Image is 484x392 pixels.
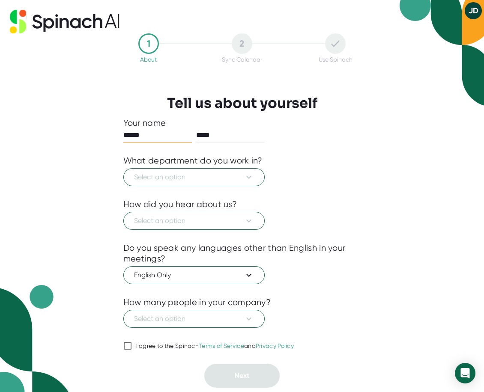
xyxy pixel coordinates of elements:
[222,56,262,63] div: Sync Calendar
[256,342,294,349] a: Privacy Policy
[235,371,249,380] span: Next
[138,33,159,54] div: 1
[123,297,271,308] div: How many people in your company?
[134,314,254,324] span: Select an option
[123,243,361,264] div: Do you speak any languages other than English in your meetings?
[204,364,280,388] button: Next
[123,199,237,210] div: How did you hear about us?
[123,168,265,186] button: Select an option
[455,363,475,383] div: Open Intercom Messenger
[167,95,317,111] h3: Tell us about yourself
[232,33,252,54] div: 2
[134,172,254,182] span: Select an option
[319,56,353,63] div: Use Spinach
[199,342,244,349] a: Terms of Service
[465,2,482,19] button: JD
[123,212,265,230] button: Select an option
[140,56,157,63] div: About
[134,270,254,280] span: English Only
[123,118,361,128] div: Your name
[136,342,294,350] div: I agree to the Spinach and
[134,216,254,226] span: Select an option
[123,155,263,166] div: What department do you work in?
[123,310,265,328] button: Select an option
[123,266,265,284] button: English Only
